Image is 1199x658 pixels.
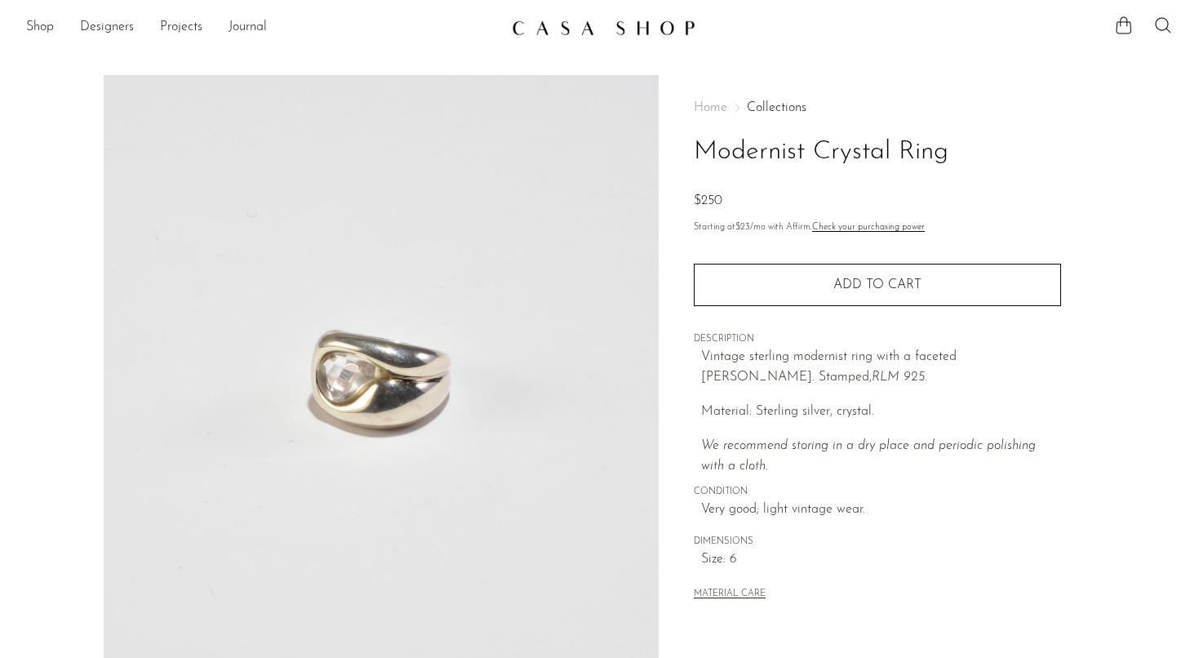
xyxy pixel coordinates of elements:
[694,589,766,601] button: MATERIAL CARE
[694,332,1061,347] span: DESCRIPTION
[833,278,921,293] span: Add to cart
[694,264,1061,306] button: Add to cart
[26,14,499,42] ul: NEW HEADER MENU
[694,101,1061,114] nav: Breadcrumbs
[701,402,1061,423] p: Material: Sterling silver, crystal.
[26,17,54,38] a: Shop
[701,500,1061,521] span: Very good; light vintage wear.
[735,223,750,232] span: $23
[229,17,267,38] a: Journal
[694,220,1061,235] p: Starting at /mo with Affirm.
[701,439,1036,473] i: We recommend storing in a dry place and periodic polishing with a cloth.
[701,549,1061,571] span: Size: 6
[160,17,202,38] a: Projects
[694,101,727,114] span: Home
[694,194,722,207] span: $250
[747,101,806,114] a: Collections
[80,17,134,38] a: Designers
[694,535,1061,549] span: DIMENSIONS
[872,371,927,384] em: RLM 925.
[812,223,925,232] a: Check your purchasing power - Learn more about Affirm Financing (opens in modal)
[694,485,1061,500] span: CONDITION
[26,14,499,42] nav: Desktop navigation
[694,131,1061,173] h1: Modernist Crystal Ring
[701,347,1061,389] p: Vintage sterling modernist ring with a faceted [PERSON_NAME]. Stamped,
